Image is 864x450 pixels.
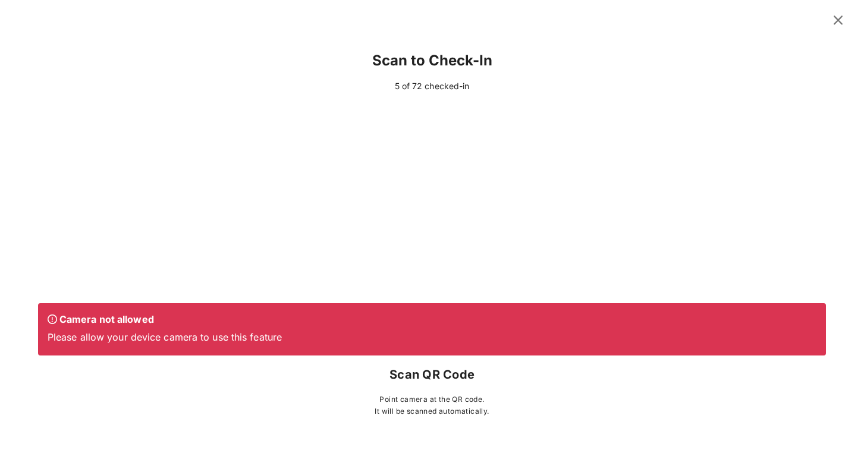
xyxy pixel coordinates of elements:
div: 5 of 72 checked-in [38,80,826,93]
p: Please allow your device camera to use this feature [48,331,816,344]
p: Camera not allowed [48,313,816,326]
p: It will be scanned automatically. [38,405,826,417]
p: Point camera at the QR code. [38,394,826,405]
p: Scan QR Code [38,365,826,384]
div: Scan to Check-In [38,42,826,80]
